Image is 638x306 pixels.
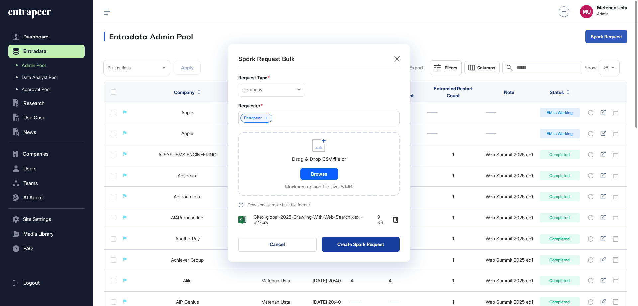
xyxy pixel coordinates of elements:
[238,75,400,80] div: Request Type
[238,55,295,63] div: Spark Request Bulk
[300,168,338,180] div: Browse
[238,103,400,108] div: Requester
[377,214,386,225] span: 9 KB
[254,214,370,225] span: Gitex-global-2025-Crawling-With-Web-Search.xlsx - e27.csv
[322,237,400,252] button: Create Spark Request
[285,184,353,189] div: Maximum upload file size: 5 MB.
[238,237,317,252] button: Cancel
[244,116,262,120] span: Entrapeer
[238,216,246,224] img: AhpaqJCb49MR9Xxu7SkuGhZYRwWha62sieDtiJP64QGBCNNHjaAAAAAElFTkSuQmCC
[248,203,311,207] div: Download sample bulk file format.
[292,156,346,163] div: Drag & Drop CSV file or
[242,87,301,92] div: Company
[238,202,400,208] a: Download sample bulk file format.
